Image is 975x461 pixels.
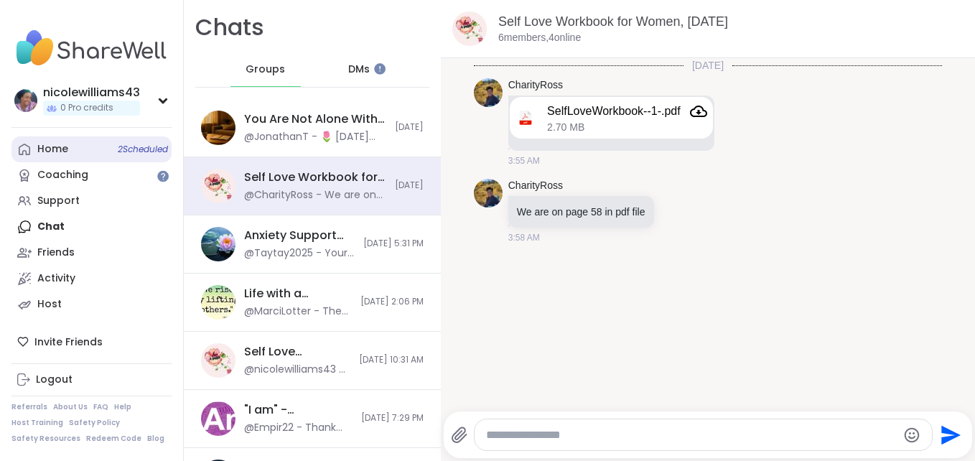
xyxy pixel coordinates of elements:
[11,23,172,73] img: ShareWell Nav Logo
[244,421,353,435] div: @Empir22 - Thank you all so much for letting me be honest and not judging me! 🩷
[114,402,131,412] a: Help
[37,142,68,157] div: Home
[195,11,264,44] h1: Chats
[14,89,37,112] img: nicolewilliams43
[37,168,88,182] div: Coaching
[547,121,584,134] span: 2.70 MB
[547,104,681,118] div: SelfLoveWorkbook--1-.pdf
[246,62,285,77] span: Groups
[53,402,88,412] a: About Us
[93,402,108,412] a: FAQ
[498,14,728,29] a: Self Love Workbook for Women, [DATE]
[508,231,540,244] span: 3:58 AM
[69,418,120,428] a: Safety Policy
[517,205,645,219] p: We are on page 58 in pdf file
[60,102,113,114] span: 0 Pro credits
[11,162,172,188] a: Coaching
[684,58,732,73] span: [DATE]
[36,373,73,387] div: Logout
[201,169,235,203] img: Self Love Workbook for Women, Oct 07
[395,121,424,134] span: [DATE]
[361,412,424,424] span: [DATE] 7:29 PM
[474,179,503,208] img: https://sharewell-space-live.sfo3.digitaloceanspaces.com/user-generated/d0fef3f8-78cb-4349-b608-1...
[147,434,164,444] a: Blog
[37,297,62,312] div: Host
[201,285,235,320] img: Life with a Narcissist, Oct 06
[244,363,350,377] div: @nicolewilliams43 - Brb tech issues
[201,343,235,378] img: Self Love Workbook for Women, Oct 06
[508,179,563,193] a: CharityRoss
[11,266,172,292] a: Activity
[508,154,540,167] span: 3:55 AM
[86,434,141,444] a: Redeem Code
[374,63,386,75] iframe: Spotlight
[201,111,235,145] img: You Are Not Alone With This, Oct 07
[11,402,47,412] a: Referrals
[933,419,965,451] button: Send
[11,188,172,214] a: Support
[43,85,140,101] div: nicolewilliams43
[244,286,352,302] div: Life with a Narcissist, [DATE]
[903,427,920,444] button: Emoji picker
[452,11,487,46] img: Self Love Workbook for Women, Oct 07
[244,304,352,319] div: @MarciLotter - The Let Them Theory by [PERSON_NAME]
[37,194,80,208] div: Support
[11,240,172,266] a: Friends
[157,170,169,182] iframe: Spotlight
[244,246,355,261] div: @Taytay2025 - Your welcome
[37,246,75,260] div: Friends
[498,31,581,45] p: 6 members, 4 online
[395,180,424,192] span: [DATE]
[244,169,386,185] div: Self Love Workbook for Women, [DATE]
[11,329,172,355] div: Invite Friends
[11,367,172,393] a: Logout
[201,227,235,261] img: Anxiety Support Squad- Living with Health Issues, Oct 06
[363,238,424,250] span: [DATE] 5:31 PM
[474,78,503,107] img: https://sharewell-space-live.sfo3.digitaloceanspaces.com/user-generated/d0fef3f8-78cb-4349-b608-1...
[244,188,386,202] div: @CharityRoss - We are on page 58 in pdf file
[508,78,563,93] a: CharityRoss
[11,418,63,428] a: Host Training
[244,130,386,144] div: @JonathanT - 🌷 [DATE] Topic 🌷 What’s a way you’ve learned to be kinder to yourself? Self-kindness...
[486,428,897,442] textarea: Type your message
[118,144,168,155] span: 2 Scheduled
[690,103,707,120] a: Attachment
[360,296,424,308] span: [DATE] 2:06 PM
[11,434,80,444] a: Safety Resources
[11,136,172,162] a: Home2Scheduled
[201,401,235,436] img: "I am" - Reclaiming yourself after emotional abuse, Oct 05
[11,292,172,317] a: Host
[244,402,353,418] div: "I am" - Reclaiming yourself after emotional abuse, [DATE]
[359,354,424,366] span: [DATE] 10:31 AM
[244,111,386,127] div: You Are Not Alone With This, [DATE]
[348,62,370,77] span: DMs
[244,228,355,243] div: Anxiety Support Squad- Living with Health Issues, [DATE]
[37,271,75,286] div: Activity
[244,344,350,360] div: Self Love Workbook for Women, [DATE]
